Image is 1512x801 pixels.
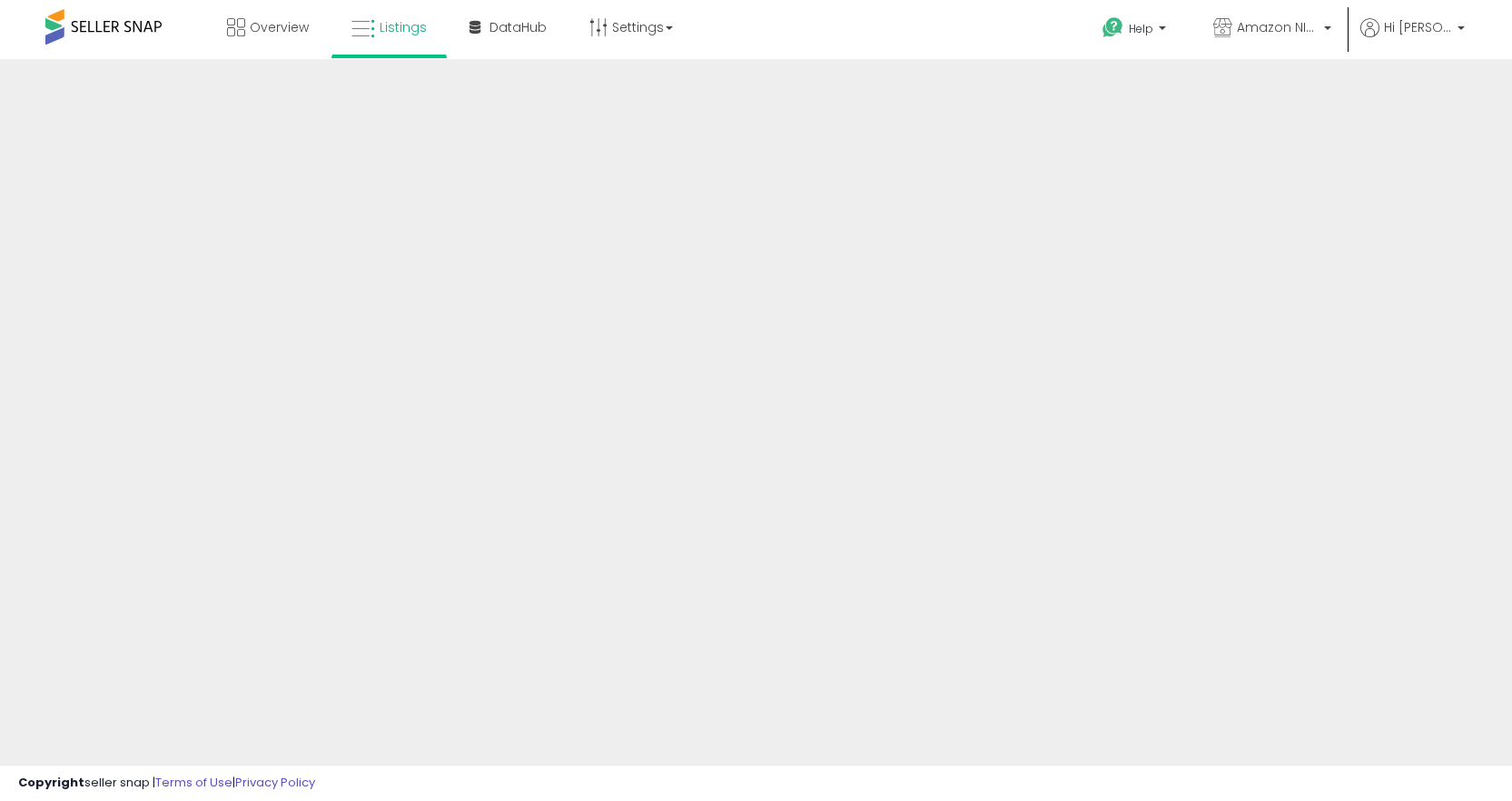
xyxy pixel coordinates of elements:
a: Privacy Policy [235,774,315,791]
a: Help [1088,3,1184,59]
span: Overview [250,18,309,36]
span: Amazon NINJA [1237,18,1319,36]
span: DataHub [489,18,547,36]
span: Listings [380,18,427,36]
span: Help [1129,21,1153,36]
span: Hi [PERSON_NAME] [1384,18,1452,36]
a: Hi [PERSON_NAME] [1360,18,1465,59]
strong: Copyright [18,774,84,791]
i: Get Help [1102,16,1124,39]
a: Terms of Use [155,774,232,791]
div: seller snap | | [18,775,315,792]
